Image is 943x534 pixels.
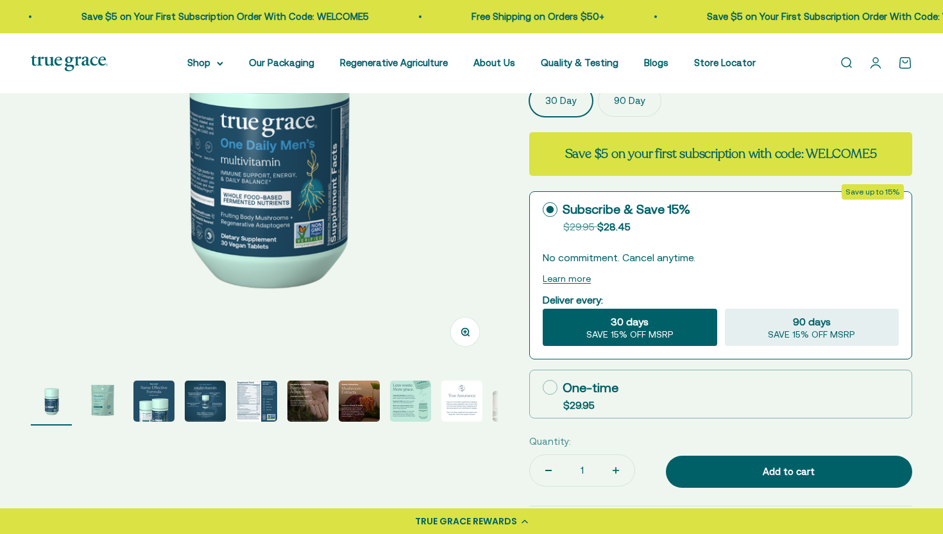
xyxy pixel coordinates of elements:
strong: Save $5 on your first subscription with code: WELCOME5 [565,145,877,162]
button: Go to item 6 [287,381,328,426]
img: One Daily Men's Multivitamin [339,381,380,422]
button: Go to item 5 [236,381,277,426]
button: Go to item 10 [493,391,534,426]
img: One Daily Men's Multivitamin [390,381,431,422]
a: Regenerative Agriculture [340,57,448,68]
button: Go to item 9 [441,381,482,426]
button: Increase quantity [597,455,634,486]
button: Go to item 1 [31,381,72,426]
summary: Shop [187,55,223,71]
button: Add to cart [666,456,912,488]
img: One Daily Men's Multivitamin [441,381,482,422]
a: Store Locator [694,57,756,68]
button: Go to item 8 [390,381,431,426]
p: Save $5 on Your First Subscription Order With Code: WELCOME5 [81,9,369,24]
label: Quantity: [529,434,571,449]
div: TRUE GRACE REWARDS [415,515,517,528]
a: Our Packaging [249,57,314,68]
a: Quality & Testing [541,57,618,68]
a: About Us [473,57,515,68]
img: One Daily Men's Multivitamin [236,381,277,422]
button: Go to item 2 [82,381,123,426]
button: Go to item 4 [185,381,226,426]
img: One Daily Men's Multivitamin [133,381,174,422]
button: Decrease quantity [530,455,567,486]
img: One Daily Men's Multivitamin [185,381,226,422]
a: Blogs [644,57,668,68]
button: Go to item 7 [339,381,380,426]
button: Go to item 3 [133,381,174,426]
a: Free Shipping on Orders $50+ [471,11,604,22]
img: Daily Multivitamin for Immune Support, Energy, and Daily Balance* - Vitamin A, Vitamin D3, and Zi... [82,381,123,422]
img: One Daily Men's Multivitamin [287,381,328,422]
img: One Daily Men's Multivitamin [31,381,72,422]
div: Add to cart [692,464,887,479]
